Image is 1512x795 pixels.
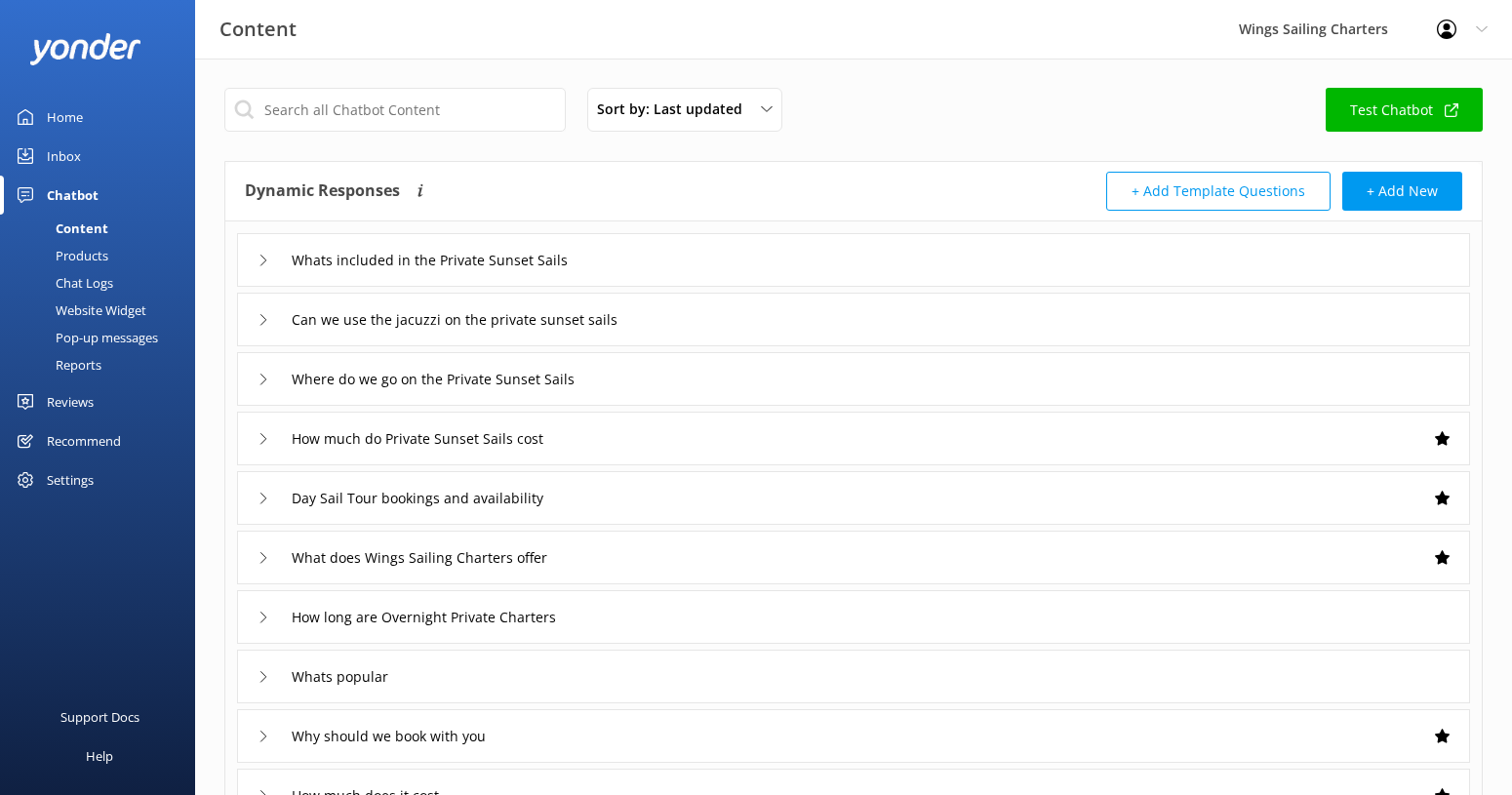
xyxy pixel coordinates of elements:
div: Support Docs [60,697,139,736]
h4: Dynamic Responses [245,172,400,211]
a: Products [12,242,195,269]
div: Help [86,736,113,775]
div: Chatbot [47,176,99,215]
input: Search all Chatbot Content [224,88,566,132]
a: Website Widget [12,297,195,324]
div: Website Widget [12,297,146,324]
button: + Add New [1342,172,1462,211]
button: + Add Template Questions [1106,172,1331,211]
img: yonder-white-logo.png [29,33,141,65]
a: Test Chatbot [1326,88,1483,132]
a: Reports [12,351,195,378]
div: Content [12,215,108,242]
a: Content [12,215,195,242]
span: Sort by: Last updated [597,99,754,120]
h3: Content [219,14,297,45]
div: Pop-up messages [12,324,158,351]
div: Home [47,98,83,137]
div: Reviews [47,382,94,421]
a: Pop-up messages [12,324,195,351]
div: Inbox [47,137,81,176]
a: Chat Logs [12,269,195,297]
div: Settings [47,460,94,499]
div: Chat Logs [12,269,113,297]
div: Reports [12,351,101,378]
div: Recommend [47,421,121,460]
div: Products [12,242,108,269]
